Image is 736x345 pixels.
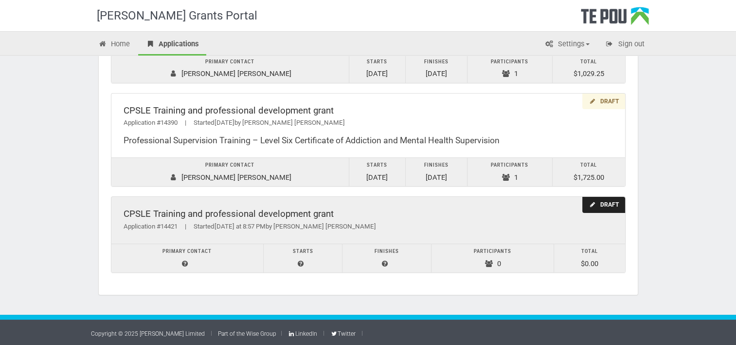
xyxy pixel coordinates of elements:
div: Primary contact [116,247,258,257]
td: [PERSON_NAME] [PERSON_NAME] [111,54,349,83]
span: | [178,119,194,126]
div: CPSLE Training and professional development grant [124,209,613,219]
div: Professional Supervision Training – Level Six Certificate of Addiction and Mental Health Supervision [124,135,613,146]
div: Application #14421 Started by [PERSON_NAME] [PERSON_NAME] [124,222,613,232]
div: Participants [472,57,547,67]
td: 1 [467,54,552,83]
div: Participants [436,247,549,257]
a: Applications [138,34,206,56]
td: [DATE] [405,54,467,83]
span: [DATE] at 8:57 PM [215,223,266,230]
div: Application #14390 Started by [PERSON_NAME] [PERSON_NAME] [124,118,613,128]
td: 1 [467,158,552,187]
div: Draft [582,197,625,213]
a: LinkedIn [288,330,317,337]
div: Te Pou Logo [581,7,649,31]
td: $1,029.25 [552,54,625,83]
td: [DATE] [349,158,405,187]
a: Home [91,34,138,56]
div: Starts [354,160,400,171]
span: [DATE] [215,119,234,126]
div: Total [557,160,620,171]
td: [DATE] [405,158,467,187]
div: Draft [582,94,625,110]
a: Twitter [330,330,356,337]
div: Primary contact [116,160,344,171]
a: Settings [538,34,597,56]
div: Primary contact [116,57,344,67]
div: CPSLE Training and professional development grant [124,106,613,116]
td: [PERSON_NAME] [PERSON_NAME] [111,158,349,187]
div: Finishes [411,57,462,67]
div: Finishes [347,247,426,257]
div: Starts [269,247,337,257]
td: 0 [431,244,554,273]
a: Copyright © 2025 [PERSON_NAME] Limited [91,330,205,337]
td: $0.00 [554,244,625,273]
span: | [178,223,194,230]
a: Sign out [598,34,652,56]
div: Finishes [411,160,462,171]
td: [DATE] [349,54,405,83]
td: $1,725.00 [552,158,625,187]
div: Participants [472,160,547,171]
a: Part of the Wise Group [218,330,276,337]
div: Starts [354,57,400,67]
div: Total [559,247,620,257]
div: Total [557,57,620,67]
